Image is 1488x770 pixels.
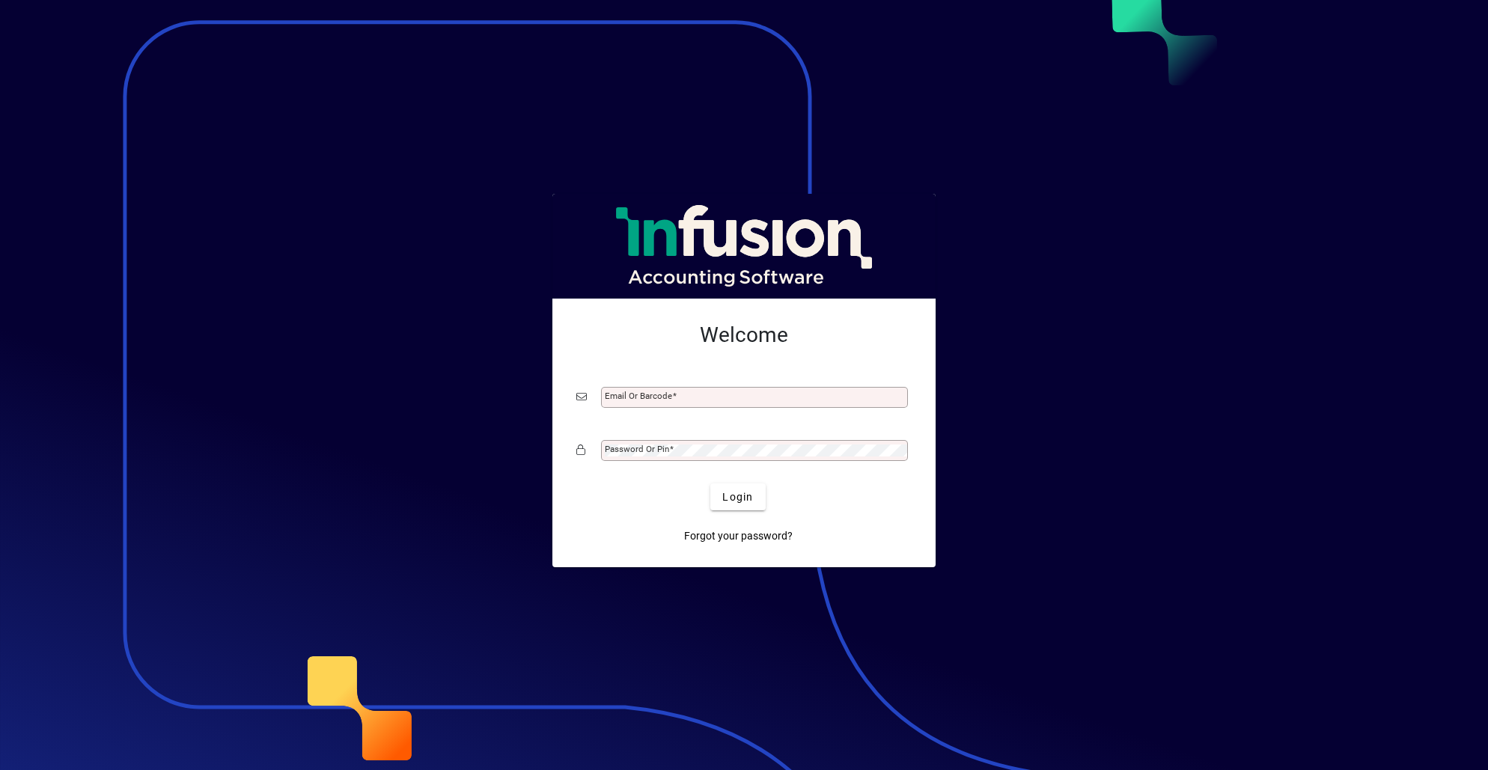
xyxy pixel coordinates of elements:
[710,483,765,510] button: Login
[576,323,912,348] h2: Welcome
[605,391,672,401] mat-label: Email or Barcode
[722,489,753,505] span: Login
[605,444,669,454] mat-label: Password or Pin
[684,528,793,544] span: Forgot your password?
[678,522,799,549] a: Forgot your password?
